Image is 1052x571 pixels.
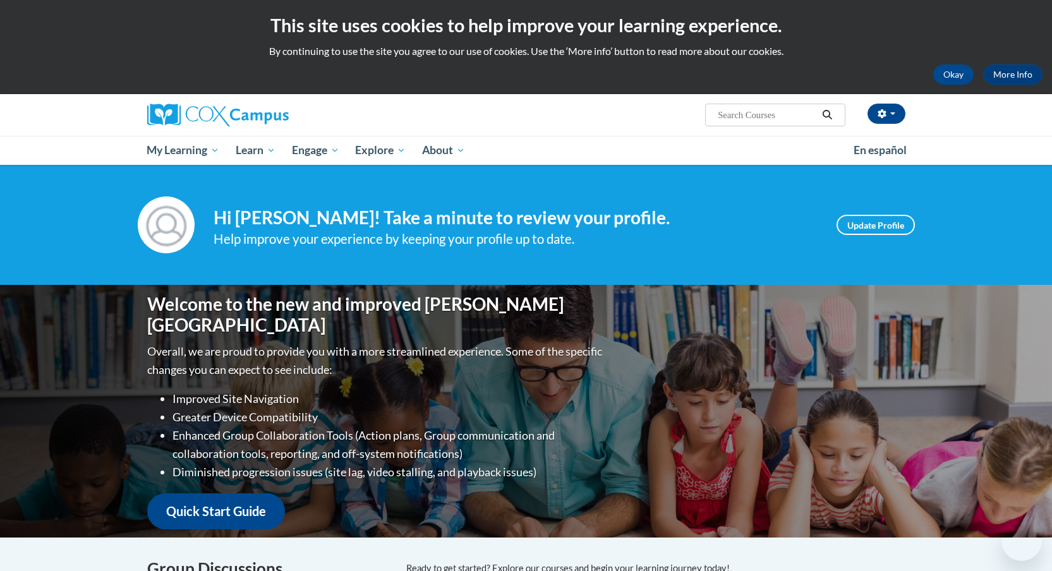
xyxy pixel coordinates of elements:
[716,107,818,123] input: Search Courses
[236,143,275,158] span: Learn
[292,143,339,158] span: Engage
[172,390,605,408] li: Improved Site Navigation
[147,294,605,336] h1: Welcome to the new and improved [PERSON_NAME][GEOGRAPHIC_DATA]
[355,143,406,158] span: Explore
[422,143,465,158] span: About
[868,104,905,124] button: Account Settings
[9,44,1043,58] p: By continuing to use the site you agree to our use of cookies. Use the ‘More info’ button to read...
[172,426,605,463] li: Enhanced Group Collaboration Tools (Action plans, Group communication and collaboration tools, re...
[172,408,605,426] li: Greater Device Compatibility
[9,13,1043,38] h2: This site uses cookies to help improve your learning experience.
[845,137,915,164] a: En español
[139,136,228,165] a: My Learning
[147,104,289,126] img: Cox Campus
[983,64,1043,85] a: More Info
[147,342,605,379] p: Overall, we are proud to provide you with a more streamlined experience. Some of the specific cha...
[414,136,473,165] a: About
[347,136,414,165] a: Explore
[147,104,387,126] a: Cox Campus
[818,107,837,123] button: Search
[284,136,348,165] a: Engage
[147,493,285,529] a: Quick Start Guide
[1001,520,1042,561] iframe: Button to launch messaging window
[147,143,219,158] span: My Learning
[214,229,818,249] div: Help improve your experience by keeping your profile up to date.
[172,463,605,481] li: Diminished progression issues (site lag, video stalling, and playback issues)
[227,136,284,165] a: Learn
[138,196,195,253] img: Profile Image
[837,215,915,235] a: Update Profile
[214,207,818,229] h4: Hi [PERSON_NAME]! Take a minute to review your profile.
[128,136,924,165] div: Main menu
[933,64,974,85] button: Okay
[854,143,907,157] span: En español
